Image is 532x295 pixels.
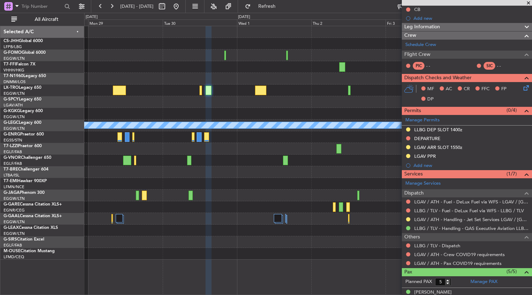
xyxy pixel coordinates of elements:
span: M-OUSE [4,249,21,253]
div: SIC [484,62,495,70]
a: G-KGKGLegacy 600 [4,109,43,113]
a: EGNR/CEG [4,208,25,213]
span: Dispatch Checks and Weather [404,74,472,82]
a: EGGW/LTN [4,114,25,120]
a: LGAV/ATH [4,103,23,108]
span: G-VNOR [4,156,21,160]
a: EGSS/STN [4,138,22,143]
a: EGLF/FAB [4,243,22,248]
a: EGLF/FAB [4,149,22,155]
a: EGLF/FAB [4,161,22,166]
input: Trip Number [22,1,62,12]
a: EGGW/LTN [4,56,25,61]
a: LFMN/NCE [4,184,24,190]
a: G-VNORChallenger 650 [4,156,51,160]
a: LTBA/ISL [4,173,19,178]
div: LLBG DEP SLOT 1400z [414,127,462,133]
div: - - [426,63,442,69]
div: Tue 30 [163,19,237,26]
button: Refresh [242,1,284,12]
div: Add new [414,162,528,168]
span: T7-N1960 [4,74,23,78]
a: LGAV / ATH - Pax COVID19 requirements [414,260,502,266]
span: G-GARE [4,202,20,207]
span: T7-EMI [4,179,17,183]
span: Crew [404,31,416,40]
a: CS-JHHGlobal 6000 [4,39,43,43]
span: All Aircraft [18,17,75,22]
a: EGGW/LTN [4,219,25,225]
div: Add new [414,15,528,21]
div: DEPARTURE [414,135,440,141]
div: Wed 1 [237,19,311,26]
span: G-ENRG [4,132,20,137]
span: LX-TRO [4,86,19,90]
div: Thu 2 [311,19,386,26]
span: CR [464,86,470,93]
a: G-LEAXCessna Citation XLS [4,226,58,230]
a: LFMD/CEQ [4,254,24,260]
span: Permits [404,107,421,115]
span: CS-JHH [4,39,19,43]
span: (0/4) [507,106,517,114]
a: G-ENRGPraetor 600 [4,132,44,137]
span: (1/7) [507,170,517,178]
span: G-FOMO [4,51,22,55]
a: G-GAALCessna Citation XLS+ [4,214,62,218]
a: Manage PAX [470,278,497,285]
span: Others [404,233,420,241]
div: Mon 29 [88,19,162,26]
span: G-GAAL [4,214,20,218]
a: G-JAGAPhenom 300 [4,191,45,195]
span: G-LEAX [4,226,19,230]
span: DP [427,96,434,103]
a: T7-BREChallenger 604 [4,167,48,172]
a: LGAV / ATH - Handling - Jet Set Services LGAV / [GEOGRAPHIC_DATA] [414,216,528,222]
span: T7-FFI [4,62,16,66]
span: T7-BRE [4,167,18,172]
span: FP [501,86,507,93]
span: Pax [404,268,412,276]
a: T7-N1960Legacy 650 [4,74,46,78]
span: Dispatch [404,189,424,197]
div: Fri 3 [386,19,460,26]
a: EGGW/LTN [4,91,25,96]
a: LLBG / TLV - Fuel - DeLux Fuel via WFS - LLBG / TLV [414,208,524,214]
span: Leg Information [404,23,440,31]
a: T7-FFIFalcon 7X [4,62,35,66]
a: LX-TROLegacy 650 [4,86,41,90]
a: T7-EMIHawker 900XP [4,179,47,183]
a: Manage Services [405,180,441,187]
a: LLBG / TLV - Handling - QAS Executive Aviation LLBG / TLV [414,225,528,231]
span: T7-LZZI [4,144,18,148]
span: AC [446,86,452,93]
a: EGGW/LTN [4,126,25,131]
span: FFC [481,86,490,93]
a: T7-LZZIPraetor 600 [4,144,42,148]
span: (5/5) [507,268,517,275]
a: G-FOMOGlobal 6000 [4,51,46,55]
a: Schedule Crew [405,41,436,48]
a: M-OUSECitation Mustang [4,249,55,253]
span: [DATE] - [DATE] [120,3,154,10]
a: VHHH/HKG [4,68,24,73]
a: Manage Permits [405,117,440,124]
a: DNMM/LOS [4,79,25,85]
div: LGAV ARR SLOT 1550z [414,144,462,150]
a: LLBG / TLV - Dispatch [414,243,460,249]
a: LGAV / ATH - Fuel - DeLux Fuel via WFS - LGAV / [GEOGRAPHIC_DATA] [414,199,528,205]
span: MF [427,86,434,93]
a: LFPB/LBG [4,44,22,50]
span: G-KGKG [4,109,20,113]
div: [DATE] [86,14,98,20]
a: G-SPCYLegacy 650 [4,97,41,102]
span: Refresh [252,4,282,9]
span: Services [404,170,423,178]
label: Planned PAX [405,278,432,285]
a: G-GARECessna Citation XLS+ [4,202,62,207]
a: LGAV / ATH - Crew COVID19 requirements [414,251,505,258]
button: All Aircraft [8,14,77,25]
span: G-LEGC [4,121,19,125]
a: G-SIRSCitation Excel [4,237,44,242]
div: - - [497,63,513,69]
